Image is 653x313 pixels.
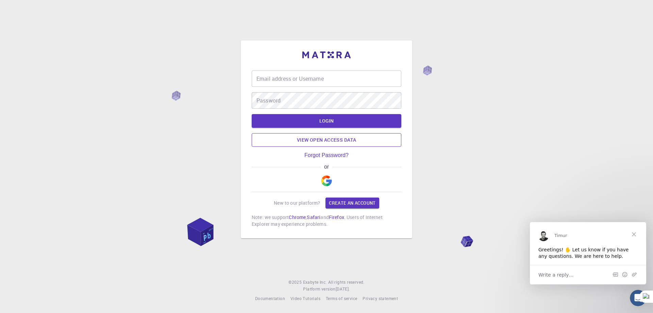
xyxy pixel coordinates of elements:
[288,279,303,286] span: © 2025
[329,214,344,220] a: Firefox
[303,286,335,293] span: Platform version
[630,290,646,306] iframe: Intercom live chat
[274,200,320,206] p: New to our platform?
[336,286,350,293] a: [DATE].
[255,295,285,302] a: Documentation
[289,214,306,220] a: Chrome
[336,286,350,292] span: [DATE] .
[303,279,327,286] a: Exabyte Inc.
[303,279,327,285] span: Exabyte Inc.
[290,296,320,301] span: Video Tutorials
[363,295,398,302] a: Privacy statement
[255,296,285,301] span: Documentation
[326,295,357,302] a: Terms of service
[363,296,398,301] span: Privacy statement
[304,152,349,158] a: Forgot Password?
[252,214,401,228] p: Note: we support , and . Users of Internet Explorer may experience problems.
[530,222,646,284] iframe: Intercom live chat message
[325,198,379,208] a: Create an account
[328,279,365,286] span: All rights reserved.
[290,295,320,302] a: Video Tutorials
[307,214,320,220] a: Safari
[321,175,332,186] img: Google
[326,296,357,301] span: Terms of service
[252,133,401,147] a: View open access data
[252,114,401,128] button: LOGIN
[321,164,332,170] span: or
